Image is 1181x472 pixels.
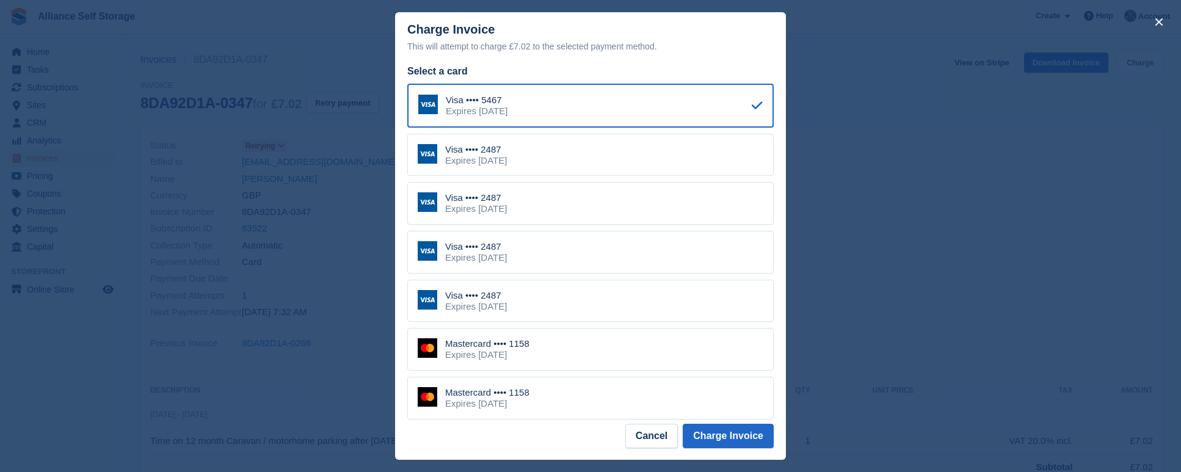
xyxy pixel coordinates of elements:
[1149,12,1169,32] button: close
[445,144,507,155] div: Visa •••• 2487
[418,192,437,212] img: Visa Logo
[418,144,437,164] img: Visa Logo
[683,424,774,448] button: Charge Invoice
[445,241,507,252] div: Visa •••• 2487
[445,203,507,214] div: Expires [DATE]
[625,424,678,448] button: Cancel
[445,398,529,409] div: Expires [DATE]
[445,349,529,360] div: Expires [DATE]
[407,64,774,79] div: Select a card
[418,387,437,407] img: Mastercard Logo
[418,95,438,114] img: Visa Logo
[445,290,507,301] div: Visa •••• 2487
[418,338,437,358] img: Mastercard Logo
[446,95,507,106] div: Visa •••• 5467
[445,252,507,263] div: Expires [DATE]
[445,387,529,398] div: Mastercard •••• 1158
[445,338,529,349] div: Mastercard •••• 1158
[418,290,437,310] img: Visa Logo
[445,155,507,166] div: Expires [DATE]
[407,39,774,54] div: This will attempt to charge £7.02 to the selected payment method.
[445,192,507,203] div: Visa •••• 2487
[445,301,507,312] div: Expires [DATE]
[446,106,507,117] div: Expires [DATE]
[407,23,774,54] div: Charge Invoice
[418,241,437,261] img: Visa Logo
